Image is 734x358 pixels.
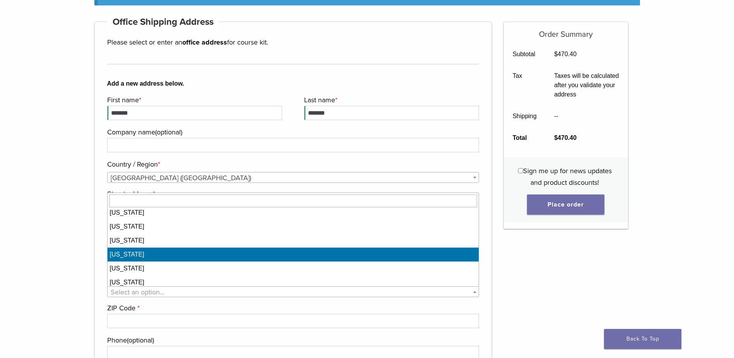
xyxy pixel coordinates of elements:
span: -- [554,113,558,119]
th: Subtotal [504,43,546,65]
li: [US_STATE] [108,220,479,234]
label: Street address [107,188,477,200]
button: Place order [527,194,604,215]
bdi: 470.40 [554,134,577,141]
span: United States (US) [108,172,479,183]
span: (optional) [127,336,154,344]
bdi: 470.40 [554,51,577,57]
span: $ [554,51,558,57]
a: Back To Top [604,329,681,349]
td: Taxes will be calculated after you validate your address [546,65,628,105]
span: Country / Region [107,172,479,183]
label: First name [107,94,280,106]
h4: Office Shipping Address [107,13,219,31]
p: Please select or enter an for course kit. [107,36,479,48]
span: $ [554,134,558,141]
span: State [107,286,479,297]
li: [US_STATE] [108,248,479,262]
li: [US_STATE] [108,275,479,289]
label: ZIP Code [107,302,477,314]
label: Last name [304,94,477,106]
strong: office address [182,38,227,46]
label: Company name [107,126,477,138]
th: Total [504,127,546,149]
li: [US_STATE] [108,262,479,275]
li: [US_STATE] [108,206,479,220]
th: Tax [504,65,546,105]
label: Country / Region [107,158,477,170]
th: Shipping [504,105,546,127]
span: Select an option… [111,288,164,296]
span: Sign me up for news updates and product discounts! [523,167,612,187]
label: Phone [107,334,477,346]
span: (optional) [155,128,182,136]
li: [US_STATE] [108,234,479,248]
h5: Order Summary [504,22,628,39]
input: Sign me up for news updates and product discounts! [518,168,523,173]
b: Add a new address below. [107,79,479,88]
